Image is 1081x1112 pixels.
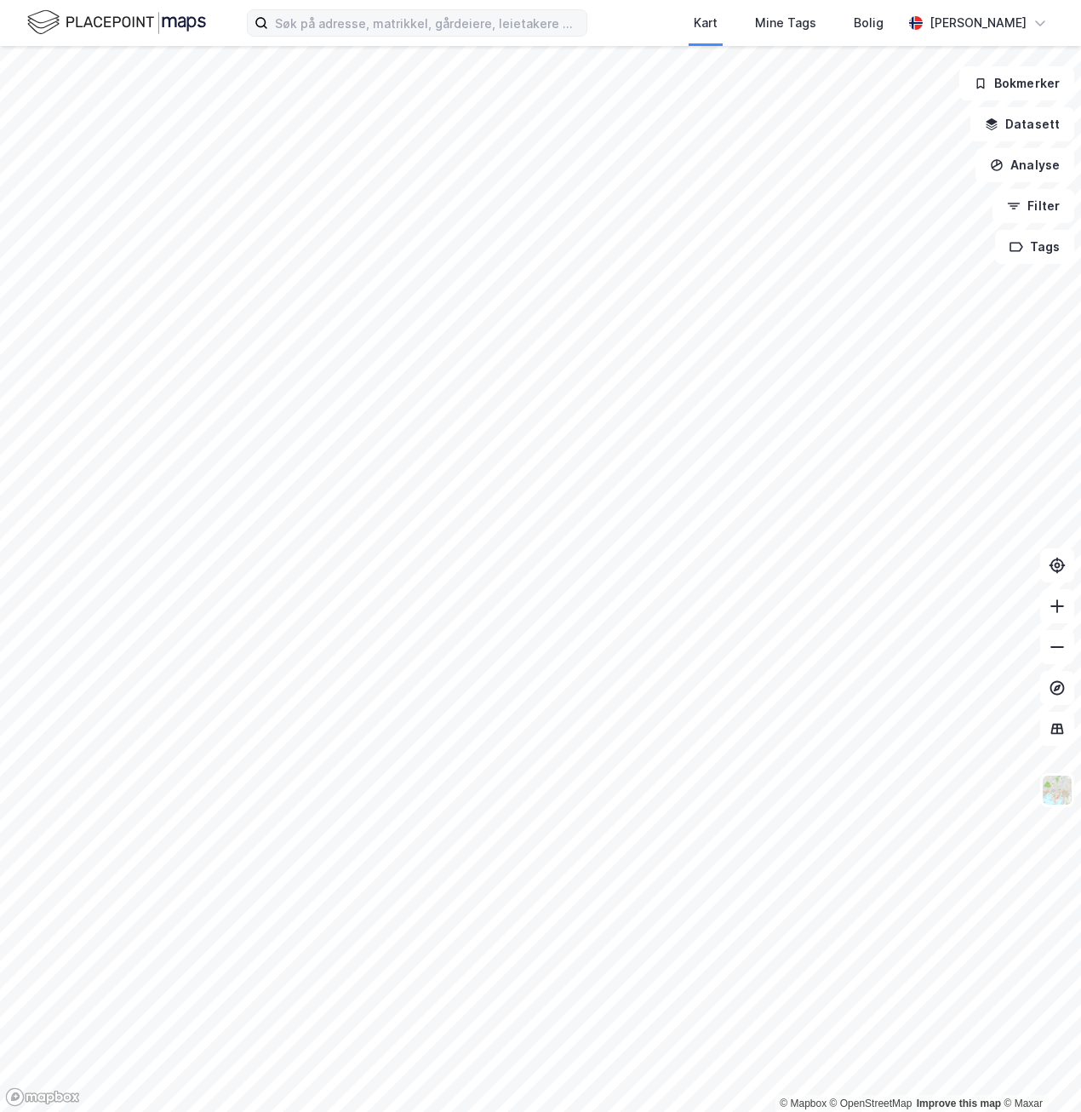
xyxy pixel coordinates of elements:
[5,1087,80,1107] a: Mapbox homepage
[830,1098,912,1109] a: OpenStreetMap
[917,1098,1001,1109] a: Improve this map
[694,13,718,33] div: Kart
[996,1030,1081,1112] iframe: Chat Widget
[959,66,1074,100] button: Bokmerker
[970,107,1074,141] button: Datasett
[780,1098,826,1109] a: Mapbox
[992,189,1074,223] button: Filter
[995,230,1074,264] button: Tags
[755,13,816,33] div: Mine Tags
[975,148,1074,182] button: Analyse
[1041,774,1073,806] img: Z
[854,13,884,33] div: Bolig
[929,13,1027,33] div: [PERSON_NAME]
[27,8,206,37] img: logo.f888ab2527a4732fd821a326f86c7f29.svg
[268,10,586,36] input: Søk på adresse, matrikkel, gårdeiere, leietakere eller personer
